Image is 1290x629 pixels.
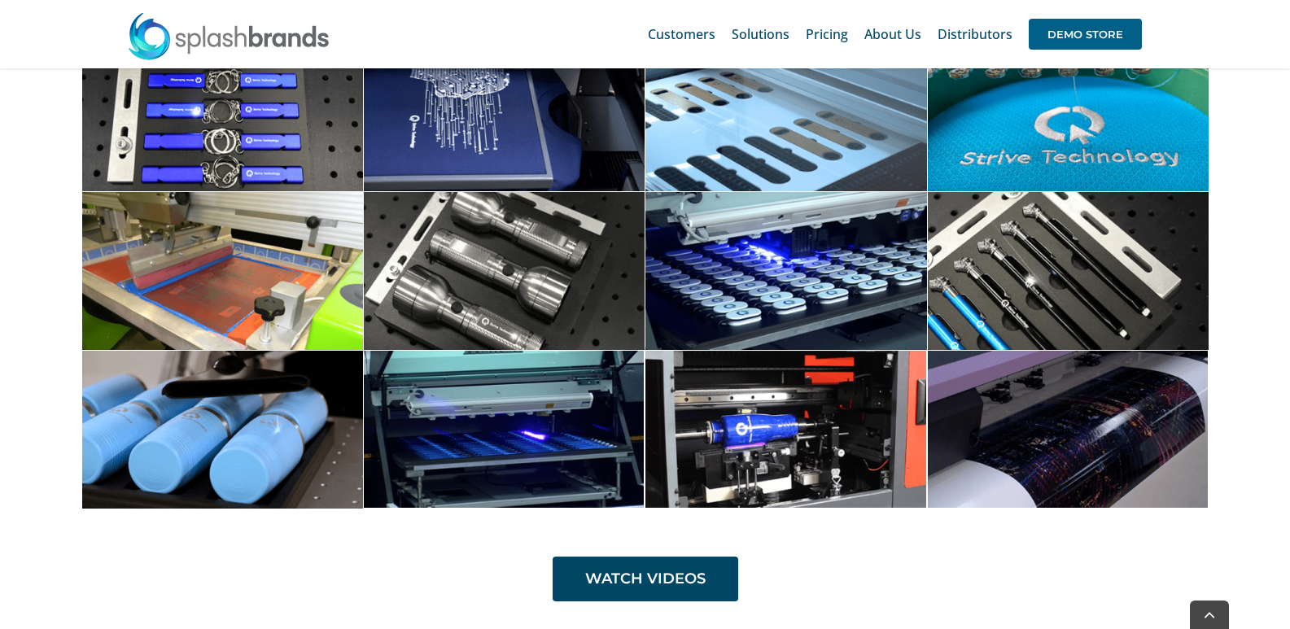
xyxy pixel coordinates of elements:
[648,8,715,60] a: Customers
[864,28,921,41] span: About Us
[732,28,789,41] span: Solutions
[553,557,738,601] a: WATCH VIDEOS
[1029,19,1142,50] span: DEMO STORE
[1029,8,1142,60] a: DEMO STORE
[648,8,1142,60] nav: Main Menu Sticky
[938,8,1012,60] a: Distributors
[127,11,330,60] img: SplashBrands.com Logo
[585,570,706,588] span: WATCH VIDEOS
[806,8,848,60] a: Pricing
[806,28,848,41] span: Pricing
[648,28,715,41] span: Customers
[938,28,1012,41] span: Distributors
